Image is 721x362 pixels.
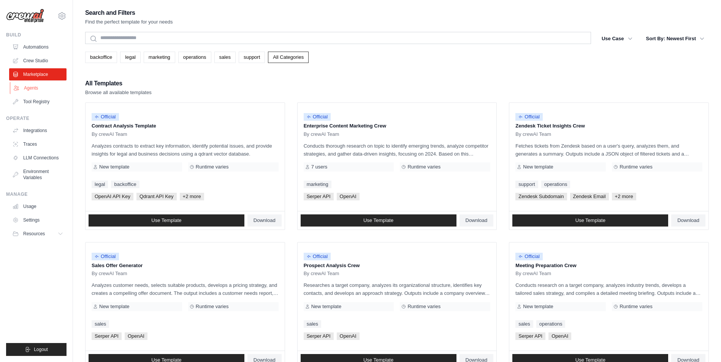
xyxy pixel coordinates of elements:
[407,164,441,170] span: Runtime varies
[515,332,545,340] span: Serper API
[92,262,279,269] p: Sales Offer Generator
[515,122,702,130] p: Zendesk Ticket Insights Crew
[92,281,279,297] p: Analyzes customer needs, selects suitable products, develops a pricing strategy, and creates a co...
[541,181,570,188] a: operations
[515,131,551,137] span: By crewAI Team
[9,228,67,240] button: Resources
[254,217,276,223] span: Download
[515,253,543,260] span: Official
[9,96,67,108] a: Tool Registry
[642,32,709,46] button: Sort By: Newest First
[304,320,321,328] a: sales
[304,271,339,277] span: By crewAI Team
[9,138,67,150] a: Traces
[466,217,488,223] span: Download
[304,122,491,130] p: Enterprise Content Marketing Crew
[151,217,181,223] span: Use Template
[304,113,331,121] span: Official
[9,165,67,184] a: Environment Variables
[304,181,331,188] a: marketing
[523,304,553,310] span: New template
[214,52,236,63] a: sales
[337,193,360,200] span: OpenAI
[620,164,653,170] span: Runtime varies
[512,214,668,227] a: Use Template
[304,332,334,340] span: Serper API
[9,200,67,212] a: Usage
[6,343,67,356] button: Logout
[85,8,173,18] h2: Search and Filters
[536,320,566,328] a: operations
[620,304,653,310] span: Runtime varies
[180,193,204,200] span: +2 more
[85,89,152,96] p: Browse all available templates
[612,193,636,200] span: +2 more
[268,52,309,63] a: All Categories
[597,32,637,46] button: Use Case
[92,253,119,260] span: Official
[99,164,129,170] span: New template
[92,271,127,277] span: By crewAI Team
[9,41,67,53] a: Automations
[304,253,331,260] span: Official
[548,332,571,340] span: OpenAI
[92,113,119,121] span: Official
[111,181,139,188] a: backoffice
[515,113,543,121] span: Official
[92,142,279,158] p: Analyzes contracts to extract key information, identify potential issues, and provide insights fo...
[311,304,341,310] span: New template
[92,332,122,340] span: Serper API
[92,131,127,137] span: By crewAI Team
[363,217,393,223] span: Use Template
[304,131,339,137] span: By crewAI Team
[515,142,702,158] p: Fetches tickets from Zendesk based on a user's query, analyzes them, and generates a summary. Out...
[92,193,133,200] span: OpenAI API Key
[6,191,67,197] div: Manage
[196,164,229,170] span: Runtime varies
[407,304,441,310] span: Runtime varies
[460,214,494,227] a: Download
[9,152,67,164] a: LLM Connections
[515,181,538,188] a: support
[304,193,334,200] span: Serper API
[515,320,533,328] a: sales
[92,122,279,130] p: Contract Analysis Template
[9,214,67,226] a: Settings
[92,320,109,328] a: sales
[575,217,605,223] span: Use Template
[304,281,491,297] p: Researches a target company, analyzes its organizational structure, identifies key contacts, and ...
[9,55,67,67] a: Crew Studio
[9,68,67,80] a: Marketplace
[515,271,551,277] span: By crewAI Team
[304,262,491,269] p: Prospect Analysis Crew
[515,281,702,297] p: Conducts research on a target company, analyzes industry trends, develops a tailored sales strate...
[34,346,48,353] span: Logout
[671,214,705,227] a: Download
[85,52,117,63] a: backoffice
[301,214,456,227] a: Use Template
[6,115,67,121] div: Operate
[99,304,129,310] span: New template
[178,52,211,63] a: operations
[6,9,44,23] img: Logo
[10,82,67,94] a: Agents
[85,18,173,26] p: Find the perfect template for your needs
[515,193,567,200] span: Zendesk Subdomain
[239,52,265,63] a: support
[6,32,67,38] div: Build
[136,193,177,200] span: Qdrant API Key
[92,181,108,188] a: legal
[89,214,244,227] a: Use Template
[85,78,152,89] h2: All Templates
[337,332,360,340] span: OpenAI
[196,304,229,310] span: Runtime varies
[570,193,609,200] span: Zendesk Email
[9,124,67,137] a: Integrations
[304,142,491,158] p: Conducts thorough research on topic to identify emerging trends, analyze competitor strategies, a...
[247,214,282,227] a: Download
[677,217,699,223] span: Download
[523,164,553,170] span: New template
[120,52,140,63] a: legal
[23,231,45,237] span: Resources
[125,332,147,340] span: OpenAI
